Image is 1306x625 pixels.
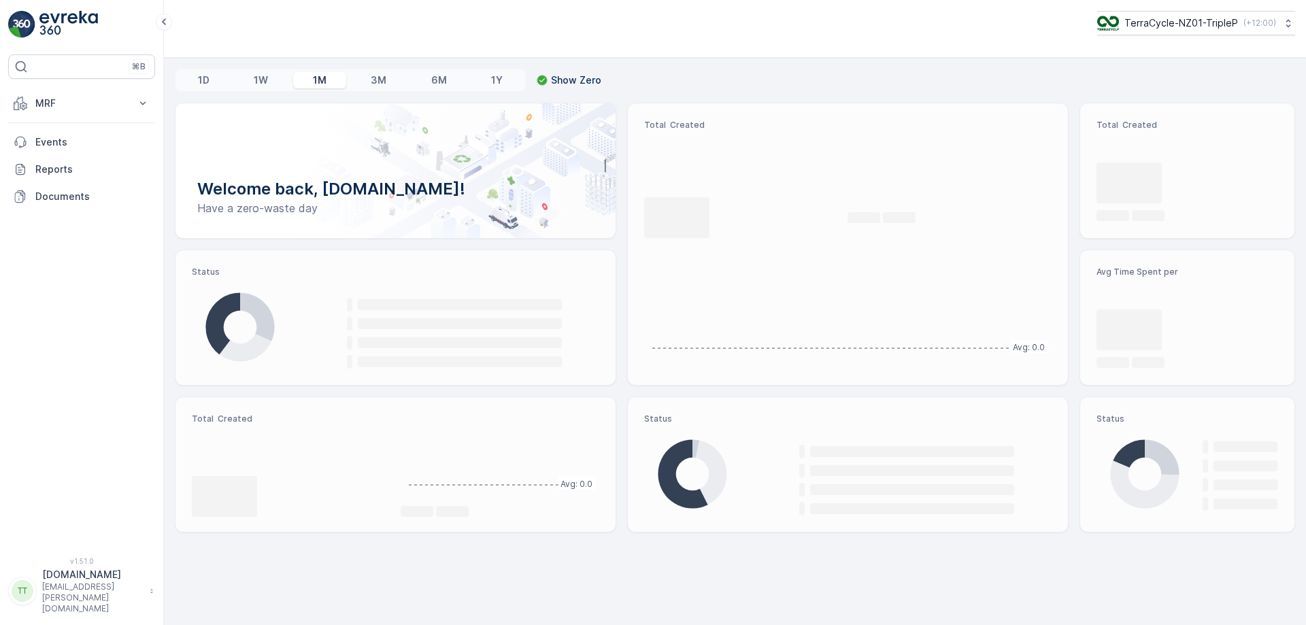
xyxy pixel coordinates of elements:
[8,129,155,156] a: Events
[254,73,268,87] p: 1W
[192,267,599,277] p: Status
[192,413,390,424] p: Total Created
[8,183,155,210] a: Documents
[39,11,98,38] img: logo_light-DOdMpM7g.png
[8,11,35,38] img: logo
[8,156,155,183] a: Reports
[1096,120,1278,131] p: Total Created
[35,97,128,110] p: MRF
[42,581,143,614] p: [EMAIL_ADDRESS][PERSON_NAME][DOMAIN_NAME]
[644,413,1052,424] p: Status
[8,557,155,565] span: v 1.51.0
[35,135,150,149] p: Events
[198,73,210,87] p: 1D
[1097,16,1119,31] img: TC_7kpGtVS.png
[132,61,146,72] p: ⌘B
[42,568,143,581] p: [DOMAIN_NAME]
[491,73,503,87] p: 1Y
[35,190,150,203] p: Documents
[1243,18,1276,29] p: ( +12:00 )
[313,73,326,87] p: 1M
[1096,413,1278,424] p: Status
[197,178,594,200] p: Welcome back, [DOMAIN_NAME]!
[8,568,155,614] button: TT[DOMAIN_NAME][EMAIL_ADDRESS][PERSON_NAME][DOMAIN_NAME]
[12,580,33,602] div: TT
[35,163,150,176] p: Reports
[1124,16,1238,30] p: TerraCycle-NZ01-TripleP
[644,120,1052,131] p: Total Created
[551,73,601,87] p: Show Zero
[1096,267,1278,277] p: Avg Time Spent per
[1097,11,1295,35] button: TerraCycle-NZ01-TripleP(+12:00)
[371,73,386,87] p: 3M
[431,73,447,87] p: 6M
[8,90,155,117] button: MRF
[197,200,594,216] p: Have a zero-waste day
